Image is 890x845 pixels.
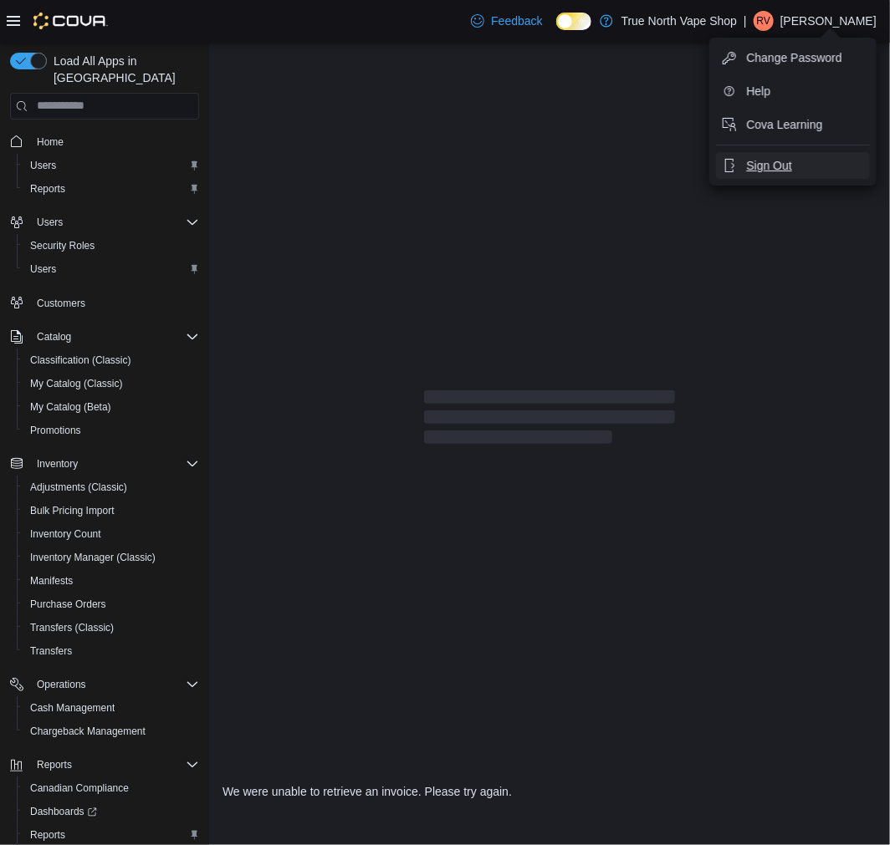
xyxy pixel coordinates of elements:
[37,457,78,471] span: Inventory
[23,420,199,440] span: Promotions
[30,598,106,611] span: Purchase Orders
[3,130,206,154] button: Home
[23,721,152,741] a: Chargeback Management
[30,828,65,842] span: Reports
[17,476,206,499] button: Adjustments (Classic)
[23,547,162,568] a: Inventory Manager (Classic)
[30,327,199,347] span: Catalog
[23,594,199,614] span: Purchase Orders
[30,755,199,775] span: Reports
[17,522,206,546] button: Inventory Count
[23,618,120,638] a: Transfers (Classic)
[23,397,118,417] a: My Catalog (Beta)
[556,30,557,31] span: Dark Mode
[3,673,206,696] button: Operations
[17,696,206,720] button: Cash Management
[23,501,199,521] span: Bulk Pricing Import
[30,805,97,818] span: Dashboards
[17,419,206,442] button: Promotions
[491,13,542,29] span: Feedback
[23,179,199,199] span: Reports
[30,182,65,196] span: Reports
[23,501,121,521] a: Bulk Pricing Import
[23,155,199,176] span: Users
[23,477,134,497] a: Adjustments (Classic)
[30,755,79,775] button: Reports
[23,547,199,568] span: Inventory Manager (Classic)
[30,293,92,313] a: Customers
[222,785,877,798] div: We were unable to retrieve an invoice. Please try again.
[754,11,774,31] div: Ryan Vape
[17,499,206,522] button: Bulk Pricing Import
[23,571,199,591] span: Manifests
[17,800,206,823] a: Dashboards
[17,569,206,593] button: Manifests
[30,725,146,738] span: Chargeback Management
[30,551,156,564] span: Inventory Manager (Classic)
[556,13,591,30] input: Dark Mode
[30,377,123,390] span: My Catalog (Classic)
[23,350,199,370] span: Classification (Classic)
[3,753,206,776] button: Reports
[30,674,93,695] button: Operations
[30,481,127,494] span: Adjustments (Classic)
[464,4,549,38] a: Feedback
[23,698,199,718] span: Cash Management
[30,504,115,517] span: Bulk Pricing Import
[17,639,206,663] button: Transfers
[23,825,72,845] a: Reports
[23,179,72,199] a: Reports
[37,330,71,344] span: Catalog
[746,157,791,174] span: Sign Out
[37,135,64,149] span: Home
[30,644,72,658] span: Transfers
[37,678,86,691] span: Operations
[37,758,72,771] span: Reports
[30,239,95,252] span: Security Roles
[23,594,113,614] a: Purchase Orders
[424,394,675,447] span: Loading
[716,44,870,71] button: Change Password
[30,262,56,276] span: Users
[30,674,199,695] span: Operations
[17,177,206,201] button: Reports
[23,259,63,279] a: Users
[17,234,206,257] button: Security Roles
[3,452,206,476] button: Inventory
[23,477,199,497] span: Adjustments (Classic)
[17,720,206,743] button: Chargeback Management
[23,524,108,544] a: Inventory Count
[17,593,206,616] button: Purchase Orders
[30,701,115,715] span: Cash Management
[30,621,114,634] span: Transfers (Classic)
[23,236,199,256] span: Security Roles
[30,527,101,541] span: Inventory Count
[17,257,206,281] button: Users
[30,574,73,588] span: Manifests
[23,778,199,798] span: Canadian Compliance
[23,571,79,591] a: Manifests
[23,155,63,176] a: Users
[23,420,88,440] a: Promotions
[30,454,84,474] button: Inventory
[30,327,78,347] button: Catalog
[716,111,870,138] button: Cova Learning
[30,159,56,172] span: Users
[23,397,199,417] span: My Catalog (Beta)
[3,325,206,349] button: Catalog
[746,83,770,99] span: Help
[23,618,199,638] span: Transfers (Classic)
[746,116,822,133] span: Cova Learning
[23,641,79,661] a: Transfers
[30,781,129,795] span: Canadian Compliance
[17,349,206,372] button: Classification (Classic)
[33,13,108,29] img: Cova
[23,698,121,718] a: Cash Management
[716,152,870,179] button: Sign Out
[744,11,747,31] p: |
[23,641,199,661] span: Transfers
[23,778,136,798] a: Canadian Compliance
[780,11,877,31] p: [PERSON_NAME]
[47,53,199,86] span: Load All Apps in [GEOGRAPHIC_DATA]
[621,11,738,31] p: True North Vape Shop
